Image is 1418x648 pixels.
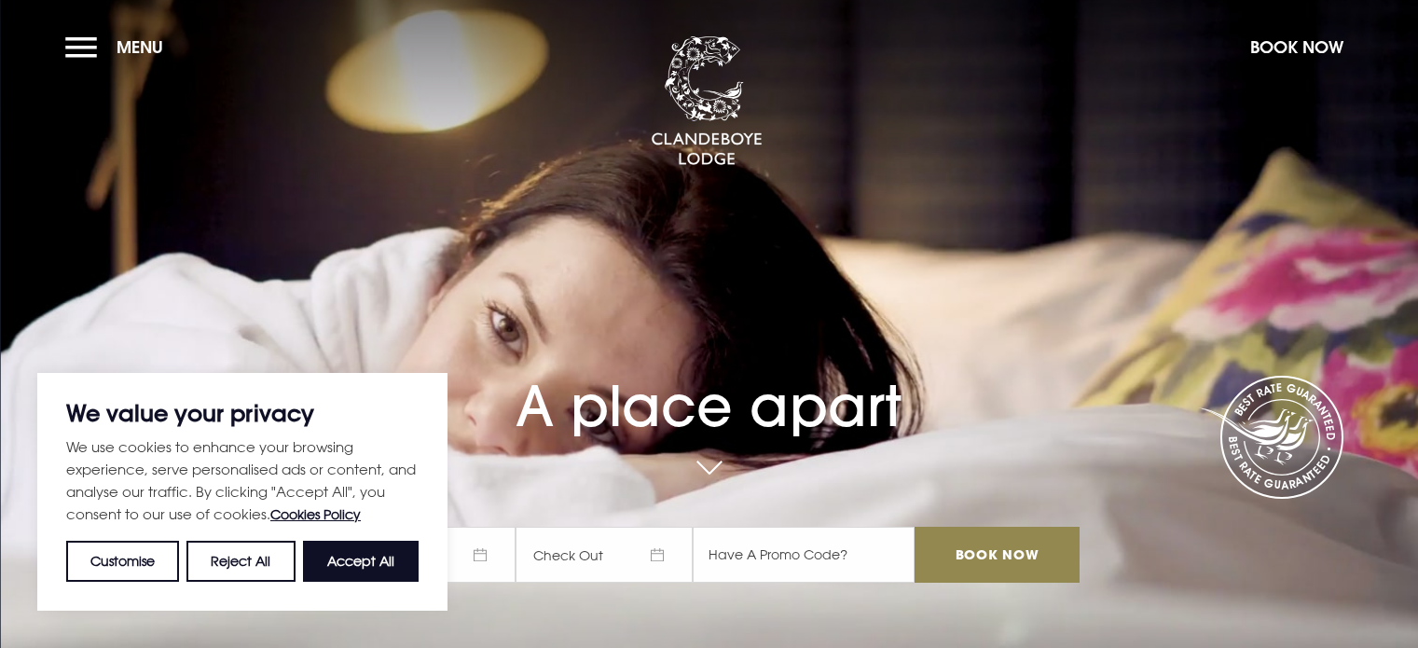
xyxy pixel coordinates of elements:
button: Accept All [303,541,419,582]
input: Have A Promo Code? [693,527,915,583]
h1: A place apart [338,333,1079,439]
img: Clandeboye Lodge [651,36,763,167]
p: We value your privacy [66,402,419,424]
p: We use cookies to enhance your browsing experience, serve personalised ads or content, and analys... [66,435,419,526]
span: Menu [117,36,163,58]
a: Cookies Policy [270,506,361,522]
button: Reject All [186,541,295,582]
button: Book Now [1241,27,1353,67]
button: Menu [65,27,172,67]
div: We value your privacy [37,373,447,611]
span: Check Out [516,527,693,583]
input: Book Now [915,527,1079,583]
button: Customise [66,541,179,582]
